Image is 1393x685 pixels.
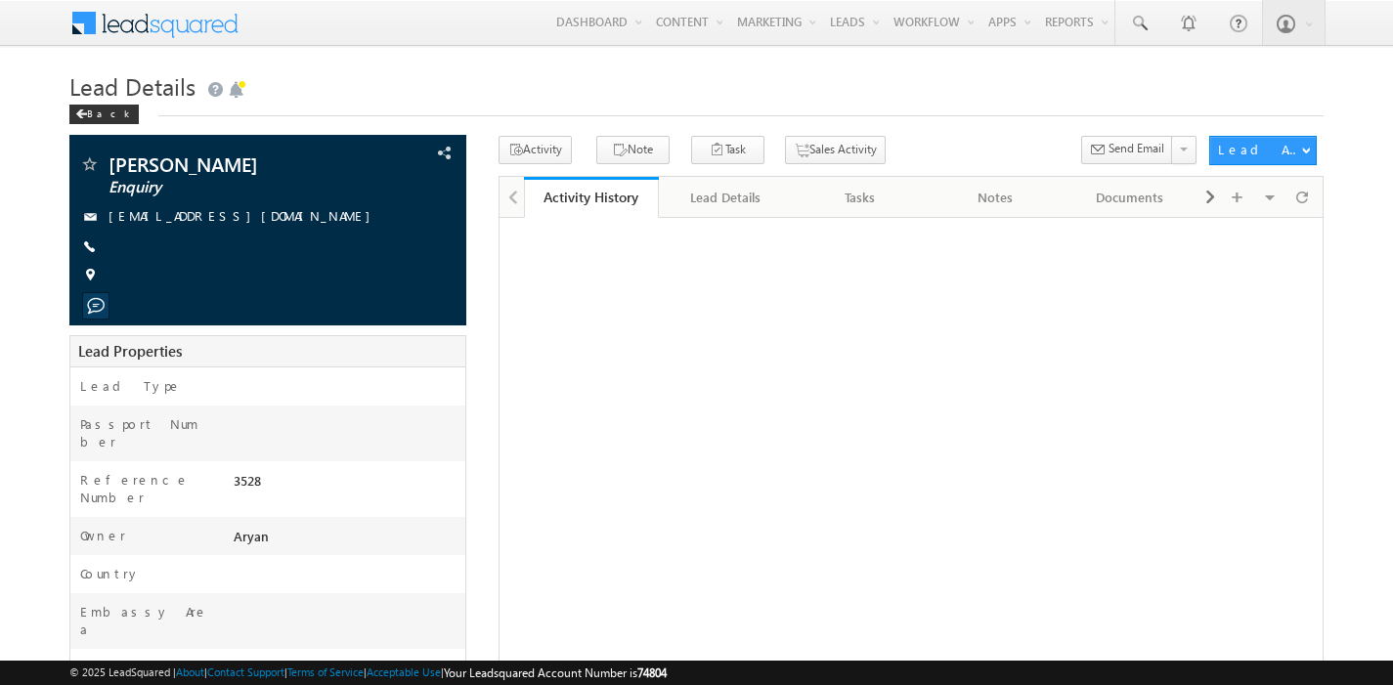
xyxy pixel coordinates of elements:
[691,136,764,164] button: Task
[1081,136,1173,164] button: Send Email
[675,186,776,209] div: Lead Details
[80,603,213,638] label: Embassy Area
[207,665,284,678] a: Contact Support
[109,178,354,197] span: Enquiry
[234,528,269,544] span: Aryan
[1209,136,1317,165] button: Lead Actions
[1064,177,1198,218] a: Documents
[929,177,1064,218] a: Notes
[539,188,644,206] div: Activity History
[80,471,213,506] label: Reference Number
[637,665,667,680] span: 74804
[1218,141,1301,158] div: Lead Actions
[109,207,380,224] a: [EMAIL_ADDRESS][DOMAIN_NAME]
[794,177,929,218] a: Tasks
[176,665,204,678] a: About
[1079,186,1181,209] div: Documents
[69,70,196,102] span: Lead Details
[78,341,182,361] span: Lead Properties
[80,565,141,582] label: Country
[499,136,572,164] button: Activity
[80,377,182,395] label: Lead Type
[524,177,659,218] a: Activity History
[659,177,794,218] a: Lead Details
[109,154,354,174] span: [PERSON_NAME]
[69,105,139,124] div: Back
[229,471,465,498] div: 3528
[80,527,126,544] label: Owner
[69,104,149,120] a: Back
[444,665,667,680] span: Your Leadsquared Account Number is
[367,665,441,678] a: Acceptable Use
[69,664,667,682] span: © 2025 LeadSquared | | | | |
[944,186,1046,209] div: Notes
[287,665,364,678] a: Terms of Service
[785,136,886,164] button: Sales Activity
[809,186,911,209] div: Tasks
[80,659,152,676] label: Region
[80,415,213,450] label: Passport Number
[596,136,670,164] button: Note
[1109,140,1164,157] span: Send Email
